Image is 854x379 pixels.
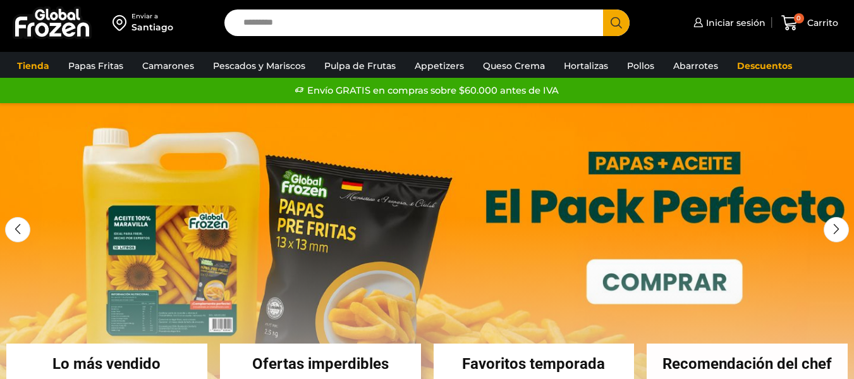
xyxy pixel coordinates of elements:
a: Queso Crema [477,54,551,78]
h2: Recomendación del chef [647,356,848,371]
a: Descuentos [731,54,798,78]
a: Camarones [136,54,200,78]
a: Hortalizas [558,54,614,78]
button: Search button [603,9,630,36]
a: Pulpa de Frutas [318,54,402,78]
a: Papas Fritas [62,54,130,78]
h2: Lo más vendido [6,356,207,371]
div: Next slide [824,217,849,242]
div: Previous slide [5,217,30,242]
a: Appetizers [408,54,470,78]
div: Santiago [131,21,173,34]
span: Carrito [804,16,838,29]
h2: Ofertas imperdibles [220,356,421,371]
a: Abarrotes [667,54,724,78]
span: Iniciar sesión [703,16,766,29]
img: address-field-icon.svg [113,12,131,34]
a: Tienda [11,54,56,78]
a: Pescados y Mariscos [207,54,312,78]
span: 0 [794,13,804,23]
a: 0 Carrito [778,8,841,38]
div: Enviar a [131,12,173,21]
a: Iniciar sesión [690,10,766,35]
h2: Favoritos temporada [434,356,635,371]
a: Pollos [621,54,661,78]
